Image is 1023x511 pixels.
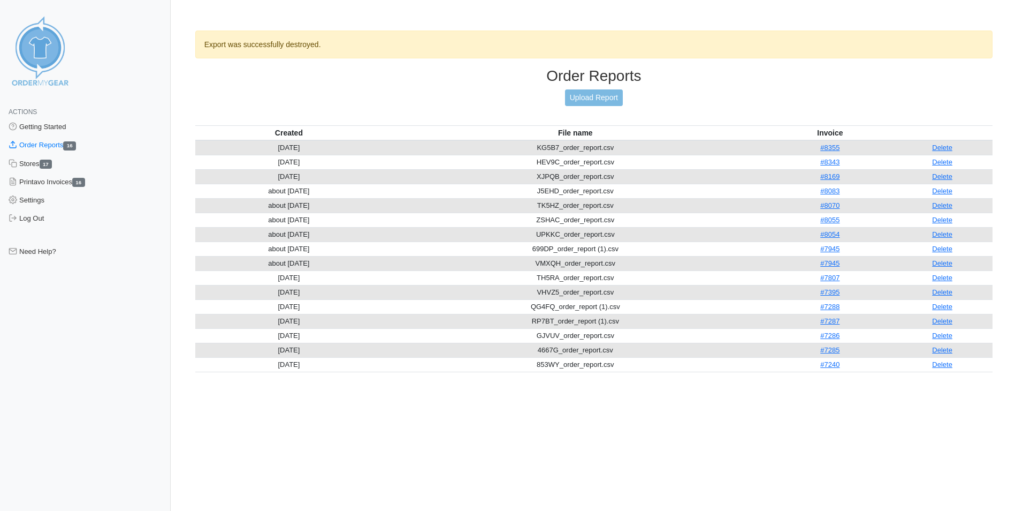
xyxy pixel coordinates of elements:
[932,288,952,296] a: Delete
[195,328,383,343] td: [DATE]
[932,187,952,195] a: Delete
[383,213,768,227] td: ZSHAC_order_report.csv
[383,242,768,256] td: 699DP_order_report (1).csv
[195,31,993,58] div: Export was successfully destroyed.
[195,67,993,85] h3: Order Reports
[383,227,768,242] td: UPKKC_order_report.csv
[195,125,383,140] th: Created
[63,141,76,151] span: 16
[932,172,952,181] a: Delete
[932,158,952,166] a: Delete
[932,332,952,340] a: Delete
[195,184,383,198] td: about [DATE]
[932,216,952,224] a: Delete
[195,198,383,213] td: about [DATE]
[820,332,839,340] a: #7286
[932,144,952,152] a: Delete
[9,108,37,116] span: Actions
[383,285,768,299] td: VHVZ5_order_report.csv
[820,360,839,369] a: #7240
[932,303,952,311] a: Delete
[195,227,383,242] td: about [DATE]
[383,357,768,372] td: 853WY_order_report.csv
[383,314,768,328] td: RP7BT_order_report (1).csv
[820,187,839,195] a: #8083
[195,343,383,357] td: [DATE]
[820,158,839,166] a: #8343
[195,169,383,184] td: [DATE]
[820,216,839,224] a: #8055
[195,357,383,372] td: [DATE]
[932,245,952,253] a: Delete
[383,125,768,140] th: File name
[195,213,383,227] td: about [DATE]
[820,317,839,325] a: #7287
[932,317,952,325] a: Delete
[195,140,383,155] td: [DATE]
[383,184,768,198] td: J5EHD_order_report.csv
[383,328,768,343] td: GJVUV_order_report.csv
[768,125,892,140] th: Invoice
[383,169,768,184] td: XJPQB_order_report.csv
[383,270,768,285] td: TH5RA_order_report.csv
[383,299,768,314] td: QG4FQ_order_report (1).csv
[820,245,839,253] a: #7945
[40,160,52,169] span: 17
[932,274,952,282] a: Delete
[195,242,383,256] td: about [DATE]
[195,285,383,299] td: [DATE]
[820,274,839,282] a: #7807
[820,288,839,296] a: #7395
[820,172,839,181] a: #8169
[383,155,768,169] td: HEV9C_order_report.csv
[820,259,839,267] a: #7945
[820,230,839,238] a: #8054
[195,155,383,169] td: [DATE]
[932,360,952,369] a: Delete
[383,343,768,357] td: 4667G_order_report.csv
[72,178,85,187] span: 16
[383,198,768,213] td: TK5HZ_order_report.csv
[195,299,383,314] td: [DATE]
[932,259,952,267] a: Delete
[383,140,768,155] td: KG5B7_order_report.csv
[383,256,768,270] td: VMXQH_order_report.csv
[820,201,839,209] a: #8070
[820,144,839,152] a: #8355
[195,314,383,328] td: [DATE]
[195,256,383,270] td: about [DATE]
[195,270,383,285] td: [DATE]
[932,230,952,238] a: Delete
[932,201,952,209] a: Delete
[565,89,623,106] a: Upload Report
[820,346,839,354] a: #7285
[820,303,839,311] a: #7288
[932,346,952,354] a: Delete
